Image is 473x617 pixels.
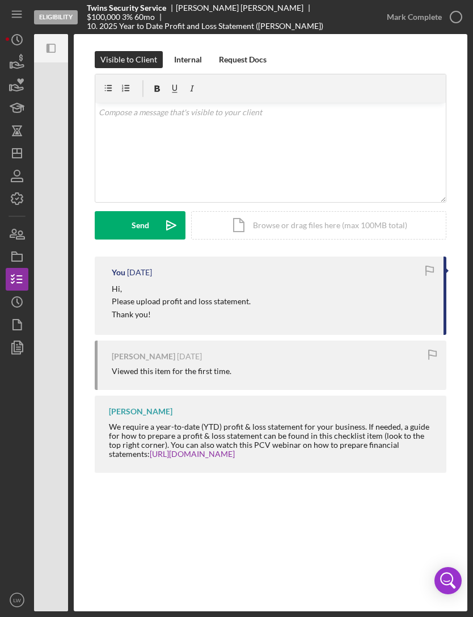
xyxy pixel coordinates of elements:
div: Send [132,211,149,240]
div: [PERSON_NAME] [PERSON_NAME] [176,3,313,12]
div: Visible to Client [100,51,157,68]
div: 3 % [122,12,133,22]
a: [URL][DOMAIN_NAME] [150,449,235,459]
div: 60 mo [134,12,155,22]
div: Mark Complete [387,6,442,28]
span: $100,000 [87,12,120,22]
div: Eligibility [34,10,78,24]
p: Please upload profit and loss statement. [112,295,251,308]
button: LW [6,589,28,611]
button: Send [95,211,185,240]
p: Thank you! [112,308,251,321]
text: LW [13,597,22,603]
button: Internal [168,51,208,68]
div: Open Intercom Messenger [434,567,462,594]
p: Hi, [112,283,251,295]
div: [PERSON_NAME] [112,352,175,361]
div: Internal [174,51,202,68]
time: 2025-09-16 23:58 [127,268,152,277]
div: 10. 2025 Year to Date Profit and Loss Statement ([PERSON_NAME]) [87,22,323,31]
div: [PERSON_NAME] [109,407,172,416]
div: You [112,268,125,277]
button: Mark Complete [375,6,467,28]
div: Request Docs [219,51,267,68]
button: Request Docs [213,51,272,68]
div: Viewed this item for the first time. [112,367,231,376]
time: 2025-09-15 18:17 [177,352,202,361]
b: Twins Security Service [87,3,166,12]
button: Visible to Client [95,51,163,68]
div: We require a year-to-date (YTD) profit & loss statement for your business. If needed, a guide for... [109,422,435,459]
